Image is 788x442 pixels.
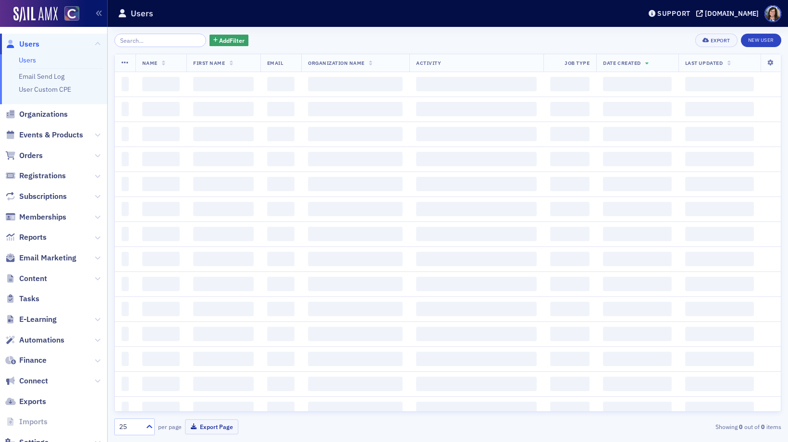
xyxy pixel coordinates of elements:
[685,152,754,166] span: ‌
[565,60,590,66] span: Job Type
[19,109,68,120] span: Organizations
[308,327,403,341] span: ‌
[267,202,295,216] span: ‌
[193,377,254,391] span: ‌
[603,352,671,366] span: ‌
[741,34,781,47] a: New User
[711,38,730,43] div: Export
[685,352,754,366] span: ‌
[142,102,180,116] span: ‌
[193,352,254,366] span: ‌
[308,227,403,241] span: ‌
[122,77,129,91] span: ‌
[142,327,180,341] span: ‌
[603,177,671,191] span: ‌
[550,352,590,366] span: ‌
[603,302,671,316] span: ‌
[416,352,536,366] span: ‌
[19,396,46,407] span: Exports
[550,227,590,241] span: ‌
[193,127,254,141] span: ‌
[550,202,590,216] span: ‌
[416,227,536,241] span: ‌
[685,277,754,291] span: ‌
[19,39,39,49] span: Users
[142,302,180,316] span: ‌
[5,376,48,386] a: Connect
[267,152,295,166] span: ‌
[308,277,403,291] span: ‌
[193,327,254,341] span: ‌
[308,352,403,366] span: ‌
[185,419,238,434] button: Export Page
[193,177,254,191] span: ‌
[122,202,129,216] span: ‌
[603,252,671,266] span: ‌
[760,422,766,431] strong: 0
[209,35,249,47] button: AddFilter
[19,171,66,181] span: Registrations
[685,252,754,266] span: ‌
[416,252,536,266] span: ‌
[267,227,295,241] span: ‌
[193,252,254,266] span: ‌
[19,294,39,304] span: Tasks
[685,302,754,316] span: ‌
[19,355,47,366] span: Finance
[142,202,180,216] span: ‌
[5,150,43,161] a: Orders
[308,377,403,391] span: ‌
[267,60,283,66] span: Email
[114,34,206,47] input: Search…
[19,273,47,284] span: Content
[308,202,403,216] span: ‌
[13,7,58,22] img: SailAMX
[5,253,76,263] a: Email Marketing
[685,177,754,191] span: ‌
[122,327,129,341] span: ‌
[267,402,295,416] span: ‌
[5,109,68,120] a: Organizations
[738,422,744,431] strong: 0
[603,152,671,166] span: ‌
[603,402,671,416] span: ‌
[131,8,153,19] h1: Users
[19,150,43,161] span: Orders
[603,127,671,141] span: ‌
[142,60,158,66] span: Name
[416,302,536,316] span: ‌
[685,77,754,91] span: ‌
[193,302,254,316] span: ‌
[416,402,536,416] span: ‌
[122,152,129,166] span: ‌
[219,36,245,45] span: Add Filter
[685,202,754,216] span: ‌
[550,402,590,416] span: ‌
[550,102,590,116] span: ‌
[193,277,254,291] span: ‌
[158,422,182,431] label: per page
[603,327,671,341] span: ‌
[19,376,48,386] span: Connect
[705,9,759,18] div: [DOMAIN_NAME]
[122,102,129,116] span: ‌
[5,130,83,140] a: Events & Products
[142,177,180,191] span: ‌
[416,327,536,341] span: ‌
[308,302,403,316] span: ‌
[550,302,590,316] span: ‌
[122,377,129,391] span: ‌
[685,127,754,141] span: ‌
[122,227,129,241] span: ‌
[550,377,590,391] span: ‌
[122,352,129,366] span: ‌
[5,39,39,49] a: Users
[142,252,180,266] span: ‌
[19,191,67,202] span: Subscriptions
[416,377,536,391] span: ‌
[416,277,536,291] span: ‌
[603,77,671,91] span: ‌
[5,417,48,427] a: Imports
[764,5,781,22] span: Profile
